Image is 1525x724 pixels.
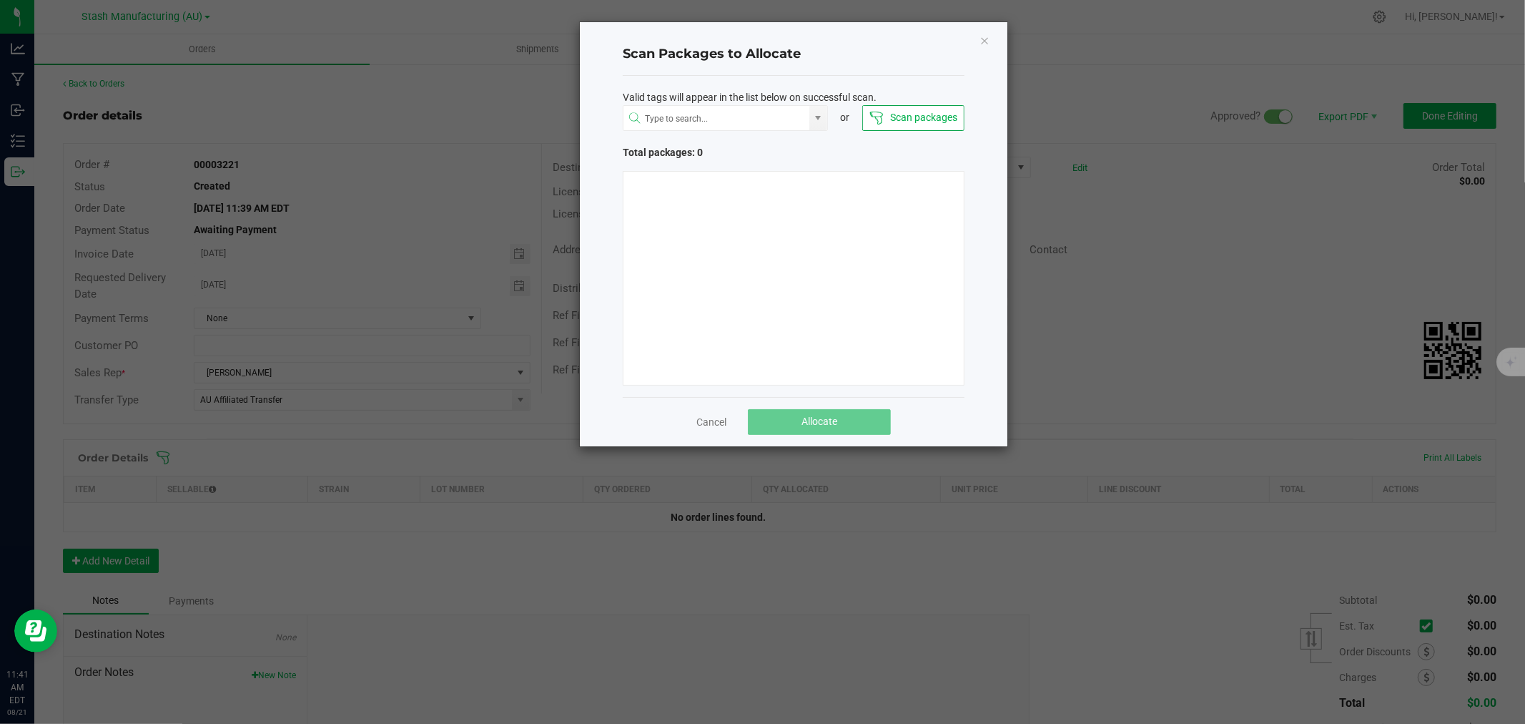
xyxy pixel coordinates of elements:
input: NO DATA FOUND [623,106,809,132]
button: Close [979,31,989,49]
iframe: Resource center [14,610,57,652]
button: Allocate [748,409,891,435]
div: or [828,110,862,125]
span: Allocate [801,416,837,427]
button: Scan packages [862,105,964,131]
span: Total packages: 0 [623,145,794,160]
a: Cancel [696,415,726,429]
span: Valid tags will appear in the list below on successful scan. [623,90,877,105]
h4: Scan Packages to Allocate [623,45,964,64]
